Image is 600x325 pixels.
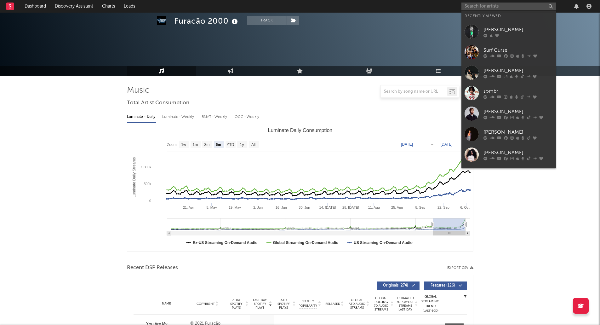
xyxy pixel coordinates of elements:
[215,142,221,147] text: 6m
[381,284,410,287] span: Originals ( 274 )
[465,12,553,20] div: Recently Viewed
[127,264,178,272] span: Recent DSP Releases
[373,296,390,311] span: Global Rolling 7D Audio Streams
[183,206,194,209] text: 21. Apr
[483,87,553,95] div: sombr
[441,142,453,147] text: [DATE]
[461,165,556,185] a: Bri3
[149,199,151,203] text: 0
[461,144,556,165] a: [PERSON_NAME]
[235,112,260,122] div: OCC - Weekly
[240,142,244,147] text: 1y
[197,302,215,306] span: Copyright
[132,157,136,197] text: Luminate Daily Streams
[368,206,380,209] text: 11. Aug
[273,241,338,245] text: Global Streaming On-Demand Audio
[342,206,359,209] text: 28. [DATE]
[437,206,449,209] text: 22. Sep
[226,142,234,147] text: YTD
[483,46,553,54] div: Surf Curse
[204,142,209,147] text: 3m
[192,142,198,147] text: 1m
[181,142,186,147] text: 1w
[461,124,556,144] a: [PERSON_NAME]
[483,26,553,33] div: [PERSON_NAME]
[140,165,151,169] text: 1 000k
[228,206,241,209] text: 19. May
[167,142,177,147] text: Zoom
[424,281,467,290] button: Features(126)
[299,206,310,209] text: 30. Jun
[354,241,413,245] text: US Streaming On-Demand Audio
[193,241,258,245] text: Ex-US Streaming On-Demand Audio
[428,284,457,287] span: Features ( 126 )
[348,298,366,310] span: Global ATD Audio Streams
[146,301,187,306] div: Name
[174,16,239,26] div: Furacão 2000
[381,89,447,94] input: Search by song name or URL
[228,298,245,310] span: 7 Day Spotify Plays
[483,67,553,74] div: [PERSON_NAME]
[421,294,440,313] div: Global Streaming Trend (Last 60D)
[397,296,414,311] span: Estimated % Playlist Streams Last Day
[483,149,553,156] div: [PERSON_NAME]
[460,206,469,209] text: 6. Oct
[162,112,195,122] div: Luminate - Weekly
[461,21,556,42] a: [PERSON_NAME]
[415,206,425,209] text: 8. Sep
[252,298,268,310] span: Last Day Spotify Plays
[430,142,434,147] text: →
[253,206,263,209] text: 2. Jun
[275,206,287,209] text: 16. Jun
[251,142,255,147] text: All
[483,108,553,115] div: [PERSON_NAME]
[299,299,317,308] span: Spotify Popularity
[401,142,413,147] text: [DATE]
[206,206,217,209] text: 5. May
[202,112,228,122] div: BMAT - Weekly
[144,182,151,186] text: 500k
[127,125,473,251] svg: Luminate Daily Consumption
[127,99,189,107] span: Total Artist Consumption
[447,266,473,270] button: Export CSV
[325,302,340,306] span: Released
[319,206,336,209] text: 14. [DATE]
[391,206,403,209] text: 25. Aug
[275,298,292,310] span: ATD Spotify Plays
[377,281,420,290] button: Originals(274)
[461,3,556,10] input: Search for artists
[461,83,556,103] a: sombr
[461,62,556,83] a: [PERSON_NAME]
[461,42,556,62] a: Surf Curse
[268,128,332,133] text: Luminate Daily Consumption
[483,128,553,136] div: [PERSON_NAME]
[127,112,156,122] div: Luminate - Daily
[247,16,287,25] button: Track
[461,103,556,124] a: [PERSON_NAME]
